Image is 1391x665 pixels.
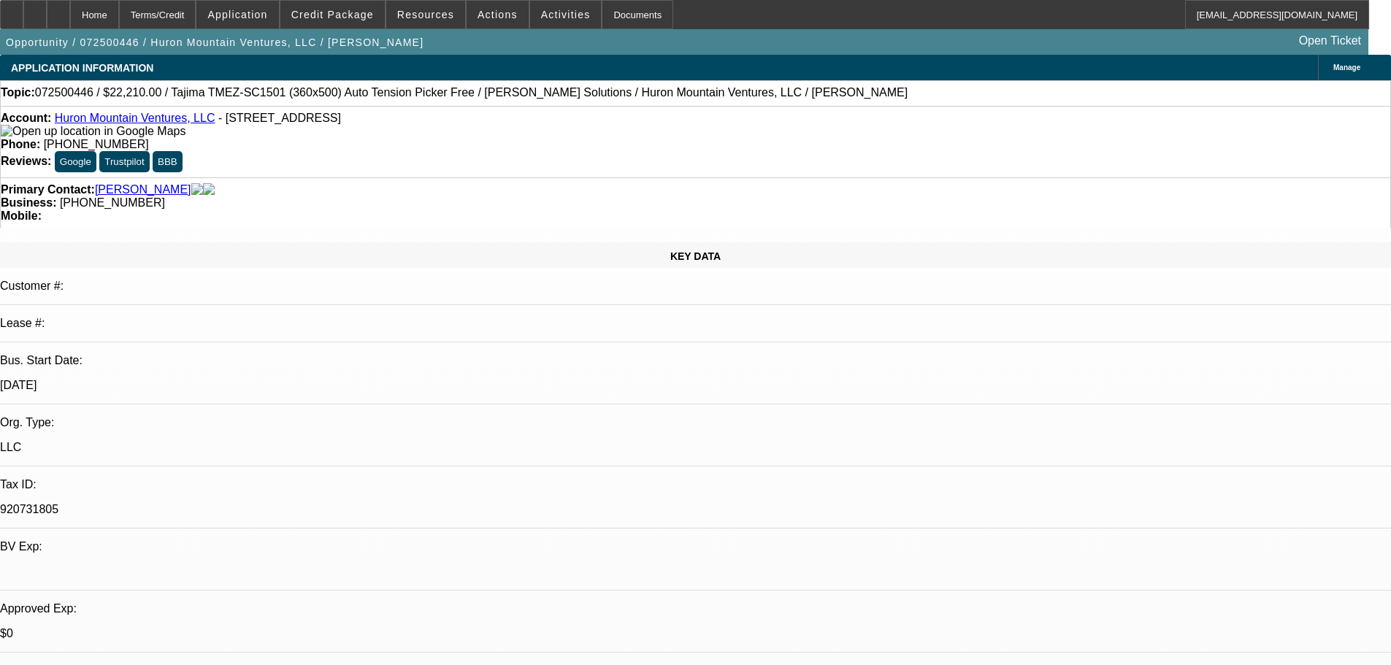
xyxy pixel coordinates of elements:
span: APPLICATION INFORMATION [11,62,153,74]
button: Activities [530,1,602,28]
span: Actions [478,9,518,20]
button: Resources [386,1,465,28]
span: Manage [1333,64,1360,72]
button: Google [55,151,96,172]
a: Huron Mountain Ventures, LLC [55,112,215,124]
button: Trustpilot [99,151,149,172]
button: Application [196,1,278,28]
span: Credit Package [291,9,374,20]
button: Credit Package [280,1,385,28]
strong: Account: [1,112,51,124]
span: 072500446 / $22,210.00 / Tajima TMEZ-SC1501 (360x500) Auto Tension Picker Free / [PERSON_NAME] So... [35,86,908,99]
span: Resources [397,9,454,20]
button: Actions [467,1,529,28]
strong: Business: [1,196,56,209]
strong: Topic: [1,86,35,99]
img: linkedin-icon.png [203,183,215,196]
img: Open up location in Google Maps [1,125,185,138]
strong: Reviews: [1,155,51,167]
a: View Google Maps [1,125,185,137]
a: Open Ticket [1293,28,1367,53]
a: [PERSON_NAME] [95,183,191,196]
span: KEY DATA [670,250,721,262]
span: - [STREET_ADDRESS] [218,112,341,124]
span: Activities [541,9,591,20]
img: facebook-icon.png [191,183,203,196]
strong: Phone: [1,138,40,150]
strong: Primary Contact: [1,183,95,196]
span: [PHONE_NUMBER] [44,138,149,150]
span: [PHONE_NUMBER] [60,196,165,209]
span: Application [207,9,267,20]
span: Opportunity / 072500446 / Huron Mountain Ventures, LLC / [PERSON_NAME] [6,36,424,48]
button: BBB [153,151,183,172]
strong: Mobile: [1,210,42,222]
